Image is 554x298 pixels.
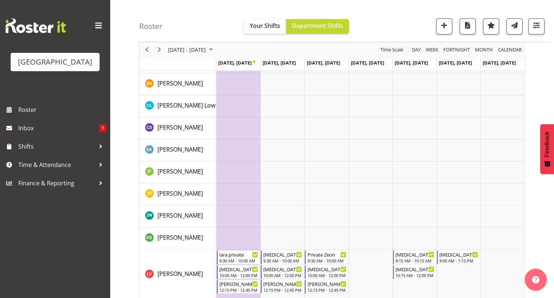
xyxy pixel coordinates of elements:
[544,131,550,157] span: Feedback
[395,59,428,66] span: [DATE], [DATE]
[439,251,478,258] div: [MEDICAL_DATA] Babies/Privates
[307,265,346,273] div: [MEDICAL_DATA] babies
[497,46,523,55] span: calendar
[157,269,203,278] a: [PERSON_NAME]
[153,42,166,58] div: next period
[351,59,384,66] span: [DATE], [DATE]
[157,79,203,87] span: [PERSON_NAME]
[157,211,203,219] span: [PERSON_NAME]
[18,178,95,189] span: Finance & Reporting
[306,59,340,66] span: [DATE], [DATE]
[307,258,346,264] div: 9:30 AM - 10:00 AM
[263,59,296,66] span: [DATE], [DATE]
[442,46,471,55] button: Fortnight
[474,46,494,55] button: Timeline Month
[18,104,106,115] span: Roster
[305,280,348,294] div: Lara Von Fintel"s event - Lara Privates Begin From Wednesday, September 25, 2024 at 12:15:00 PM G...
[157,233,203,242] a: [PERSON_NAME]
[425,46,439,55] span: Week
[395,265,434,273] div: [MEDICAL_DATA] Te Kura
[528,18,544,34] button: Filter Shifts
[305,250,348,264] div: Lara Von Fintel"s event - Private Zeon Begin From Wednesday, September 25, 2024 at 9:30:00 AM GMT...
[497,46,523,55] button: Month
[140,183,216,206] td: Jasika Rohloff resource
[155,46,164,55] button: Next
[157,167,203,176] a: [PERSON_NAME]
[395,251,434,258] div: [MEDICAL_DATA] Active Explore
[263,287,302,293] div: 12:15 PM - 12:45 PM
[217,265,260,279] div: Lara Von Fintel"s event - T3 Babies Begin From Monday, September 23, 2024 at 10:00:00 AM GMT+12:0...
[305,265,348,279] div: Lara Von Fintel"s event - T3 babies Begin From Wednesday, September 25, 2024 at 10:00:00 AM GMT+1...
[140,228,216,250] td: Kaelah Dondero resource
[167,46,216,55] button: September 2024
[157,79,203,88] a: [PERSON_NAME]
[307,280,346,287] div: [PERSON_NAME] Privates
[157,123,203,131] span: [PERSON_NAME]
[292,22,343,30] span: Department Shifts
[263,251,302,258] div: [MEDICAL_DATA] Pipis
[395,272,434,278] div: 10:15 AM - 12:00 PM
[157,123,203,132] a: [PERSON_NAME]
[411,46,421,55] span: Day
[439,258,478,264] div: 9:00 AM - 1:15 PM
[506,18,523,34] button: Send a list of all shifts for the selected filtered period to all rostered employees.
[380,46,404,55] span: Time Scale
[263,265,302,273] div: [MEDICAL_DATA] Babies
[217,250,260,264] div: Lara Von Fintel"s event - lara private Begin From Monday, September 23, 2024 at 9:30:00 AM GMT+12...
[263,272,302,278] div: 10:00 AM - 12:00 PM
[411,46,422,55] button: Timeline Day
[157,189,203,198] a: [PERSON_NAME]
[157,211,203,220] a: [PERSON_NAME]
[439,59,472,66] span: [DATE], [DATE]
[140,161,216,183] td: Jane Fox resource
[157,145,203,153] span: [PERSON_NAME]
[140,95,216,117] td: Caley Low resource
[436,18,452,34] button: Add a new shift
[474,46,494,55] span: Month
[18,141,95,152] span: Shifts
[379,46,405,55] button: Time Scale
[460,18,476,34] button: Download a PDF of the roster according to the set date range.
[483,18,499,34] button: Highlight an important date within the roster.
[393,265,436,279] div: Lara Von Fintel"s event - T3 Te Kura Begin From Friday, September 27, 2024 at 10:15:00 AM GMT+12:...
[263,258,302,264] div: 9:30 AM - 10:00 AM
[532,276,539,283] img: help-xxl-2.png
[140,206,216,228] td: Jenny Watts resource
[286,19,349,34] button: Department Shifts
[157,189,203,197] span: [PERSON_NAME]
[393,250,436,264] div: Lara Von Fintel"s event - T3 Active Explore Begin From Friday, September 27, 2024 at 9:15:00 AM G...
[157,145,203,154] a: [PERSON_NAME]
[395,258,434,264] div: 9:15 AM - 10:15 AM
[140,139,216,161] td: Eloise Andrews resource
[5,18,66,33] img: Rosterit website logo
[157,101,215,110] a: [PERSON_NAME] Low
[157,167,203,175] span: [PERSON_NAME]
[18,159,95,170] span: Time & Attendance
[443,46,471,55] span: Fortnight
[166,42,217,58] div: September 23 - 29, 2024
[307,251,346,258] div: Private Zeon
[307,287,346,293] div: 12:15 PM - 12:45 PM
[307,272,346,278] div: 10:00 AM - 12:00 PM
[219,287,258,293] div: 12:15 PM - 12:45 PM
[140,117,216,139] td: Ceara Dennison resource
[18,123,99,134] span: Inbox
[219,265,258,273] div: [MEDICAL_DATA] Babies
[219,280,258,287] div: [PERSON_NAME] Privates
[250,22,280,30] span: Your Shifts
[425,46,440,55] button: Timeline Week
[219,251,258,258] div: lara private
[142,46,152,55] button: Previous
[140,73,216,95] td: Brooke Anderson resource
[437,250,480,264] div: Lara Von Fintel"s event - T3 Babies/Privates Begin From Saturday, September 28, 2024 at 9:00:00 A...
[157,270,203,278] span: [PERSON_NAME]
[483,59,516,66] span: [DATE], [DATE]
[263,280,302,287] div: [PERSON_NAME] Privates
[219,258,258,264] div: 9:30 AM - 10:00 AM
[157,101,215,109] span: [PERSON_NAME] Low
[18,57,92,68] div: [GEOGRAPHIC_DATA]
[540,124,554,174] button: Feedback - Show survey
[141,42,153,58] div: previous period
[261,250,304,264] div: Lara Von Fintel"s event - T3 Pipis Begin From Tuesday, September 24, 2024 at 9:30:00 AM GMT+12:00...
[219,272,258,278] div: 10:00 AM - 12:00 PM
